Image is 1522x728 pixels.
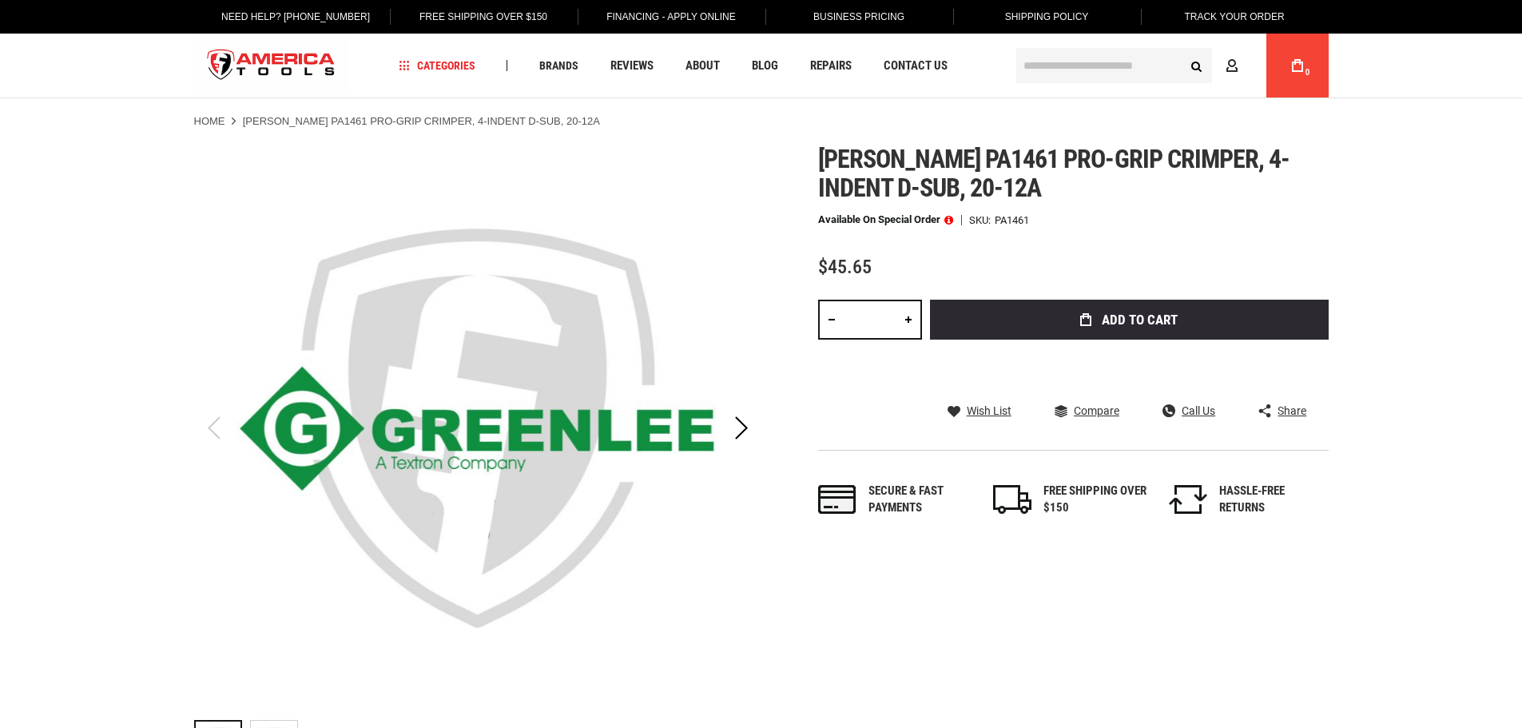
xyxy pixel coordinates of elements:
strong: [PERSON_NAME] PA1461 PRO-GRIP CRIMPER, 4-INDENT D-SUB, 20-12A [243,115,600,127]
img: Greenlee PA1461 PRO-GRIP CRIMPER, 4-INDENT D-SUB, 20-12A [194,145,761,712]
span: About [685,60,720,72]
img: payments [818,485,856,514]
a: Call Us [1162,404,1215,418]
a: 0 [1282,34,1313,97]
div: Next [721,145,761,712]
button: Search [1182,50,1212,81]
a: Brands [532,55,586,77]
span: Repairs [810,60,852,72]
div: HASSLE-FREE RETURNS [1219,483,1323,517]
span: [PERSON_NAME] pa1461 pro-grip crimper, 4-indent d-sub, 20-12a [818,144,1290,203]
span: Wish List [967,405,1011,416]
a: About [678,55,727,77]
img: returns [1169,485,1207,514]
span: Reviews [610,60,654,72]
img: shipping [993,485,1031,514]
p: Available on Special Order [818,214,953,225]
span: Add to Cart [1102,313,1178,327]
span: Categories [399,60,475,71]
span: Contact Us [884,60,948,72]
span: Call Us [1182,405,1215,416]
span: Compare [1074,405,1119,416]
a: Contact Us [876,55,955,77]
span: $45.65 [818,256,872,278]
a: Repairs [803,55,859,77]
a: Categories [391,55,483,77]
span: 0 [1305,68,1310,77]
a: Blog [745,55,785,77]
div: PA1461 [995,215,1029,225]
a: Wish List [948,404,1011,418]
a: Reviews [603,55,661,77]
span: Brands [539,60,578,71]
a: store logo [194,36,349,96]
div: Secure & fast payments [868,483,972,517]
button: Add to Cart [930,300,1329,340]
img: America Tools [194,36,349,96]
strong: SKU [969,215,995,225]
a: Compare [1055,404,1119,418]
div: FREE SHIPPING OVER $150 [1043,483,1147,517]
span: Blog [752,60,778,72]
span: Share [1278,405,1306,416]
a: Home [194,114,225,129]
span: Shipping Policy [1005,11,1089,22]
